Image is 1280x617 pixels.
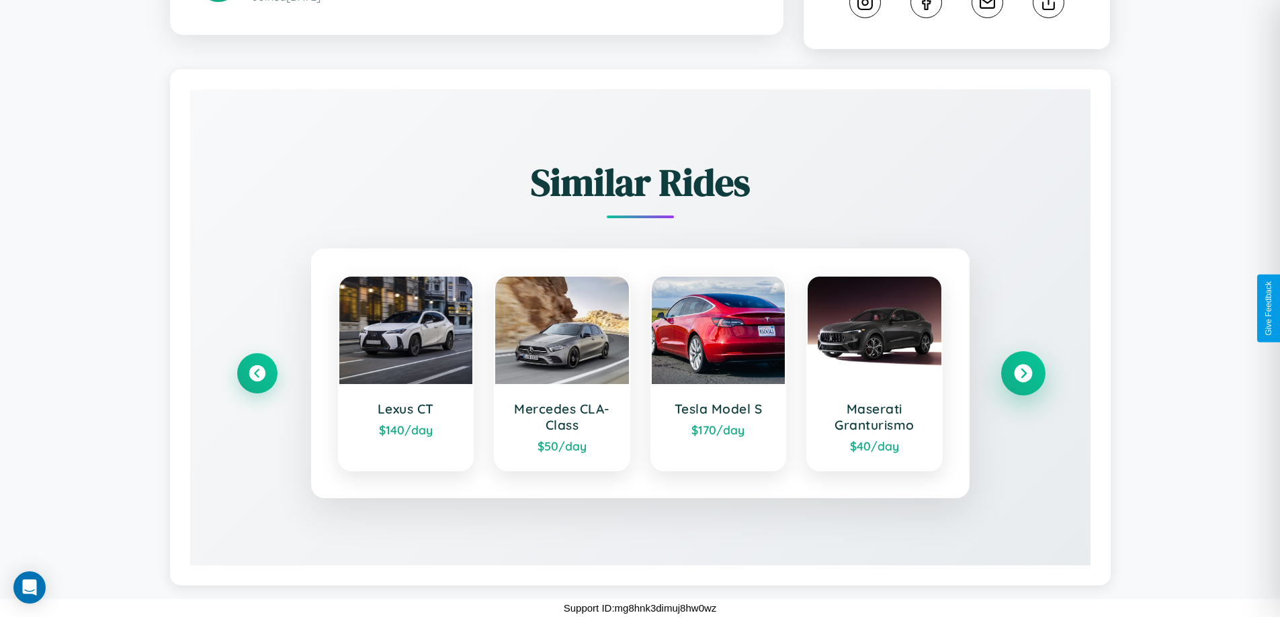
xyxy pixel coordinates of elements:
h3: Maserati Granturismo [821,401,928,433]
div: $ 170 /day [665,422,772,437]
h3: Tesla Model S [665,401,772,417]
div: $ 140 /day [353,422,460,437]
h2: Similar Rides [237,156,1043,208]
div: $ 50 /day [509,438,615,453]
a: Maserati Granturismo$40/day [806,275,943,471]
div: $ 40 /day [821,438,928,453]
h3: Lexus CT [353,401,460,417]
div: Open Intercom Messenger [13,571,46,604]
div: Give Feedback [1264,281,1273,336]
h3: Mercedes CLA-Class [509,401,615,433]
a: Lexus CT$140/day [338,275,474,471]
a: Mercedes CLA-Class$50/day [494,275,630,471]
a: Tesla Model S$170/day [650,275,787,471]
p: Support ID: mg8hnk3dimuj8hw0wz [564,599,717,617]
